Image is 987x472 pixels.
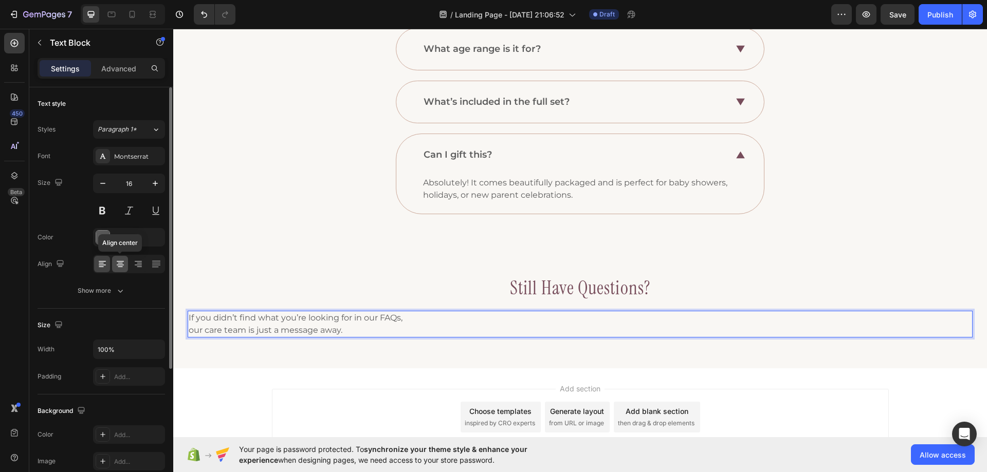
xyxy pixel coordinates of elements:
span: Allow access [920,449,966,460]
div: Choose templates [296,377,358,388]
h3: still have questions? [14,247,799,271]
div: Width [38,345,54,354]
span: Draft [599,10,615,19]
div: Styles [38,125,56,134]
div: Show more [78,286,125,296]
p: Settings [51,63,80,74]
button: Allow access [911,444,975,465]
div: Open Intercom Messenger [952,422,977,446]
p: 7 [67,8,72,21]
div: Generate layout [377,377,431,388]
div: Font [38,152,50,161]
span: inspired by CRO experts [291,390,362,399]
span: from URL or image [376,390,431,399]
div: Beta [8,188,25,196]
div: Add blank section [452,377,515,388]
div: Add... [114,372,162,382]
p: Absolutely! It comes beautifully packaged and is perfect for baby showers, holidays, or new paren... [250,148,556,173]
button: Publish [919,4,962,25]
input: Auto [94,340,164,358]
span: then drag & drop elements [445,390,521,399]
div: Color [38,430,53,439]
div: Montserrat [114,152,162,161]
div: 5C5C5C [114,233,162,242]
p: Text Block [50,36,137,49]
div: Image [38,457,56,466]
span: Paragraph 1* [98,125,137,134]
div: 450 [10,109,25,118]
div: Color [38,233,53,242]
span: Your page is password protected. To when designing pages, we need access to your store password. [239,444,568,465]
p: Advanced [101,63,136,74]
span: Add section [382,354,431,365]
div: Background [38,404,87,418]
div: Size [38,176,65,190]
div: Rich Text Editor. Editing area: main [14,282,799,309]
button: 7 [4,4,77,25]
span: synchronize your theme style & enhance your experience [239,445,527,464]
div: Text style [38,99,66,108]
div: Padding [38,372,61,381]
div: Publish [927,9,953,20]
div: Add... [114,457,162,466]
span: Save [889,10,906,19]
div: Size [38,318,65,332]
span: / [450,9,453,20]
div: Add... [114,430,162,440]
div: Undo/Redo [194,4,235,25]
p: If you didn’t find what you’re looking for in our FAQs, our care team is just a message away. [15,283,798,308]
p: Can I gift this? [250,119,319,133]
button: Paragraph 1* [93,120,165,139]
button: Show more [38,281,165,300]
span: Landing Page - [DATE] 21:06:52 [455,9,564,20]
div: Align [38,257,66,271]
iframe: Design area [173,29,987,437]
button: Save [881,4,915,25]
p: What’s included in the full set? [250,66,396,80]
